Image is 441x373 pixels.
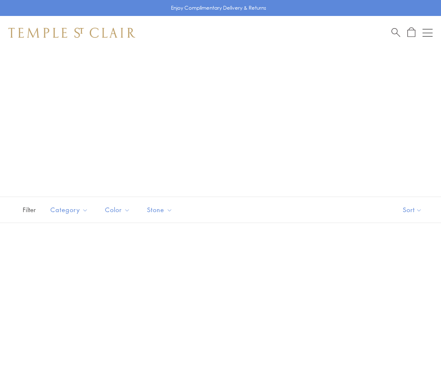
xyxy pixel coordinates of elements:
[99,200,136,219] button: Color
[384,197,441,223] button: Show sort by
[46,205,94,215] span: Category
[141,200,179,219] button: Stone
[423,28,433,38] button: Open navigation
[101,205,136,215] span: Color
[44,200,94,219] button: Category
[143,205,179,215] span: Stone
[8,28,135,38] img: Temple St. Clair
[391,27,400,38] a: Search
[171,4,266,12] p: Enjoy Complimentary Delivery & Returns
[407,27,415,38] a: Open Shopping Bag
